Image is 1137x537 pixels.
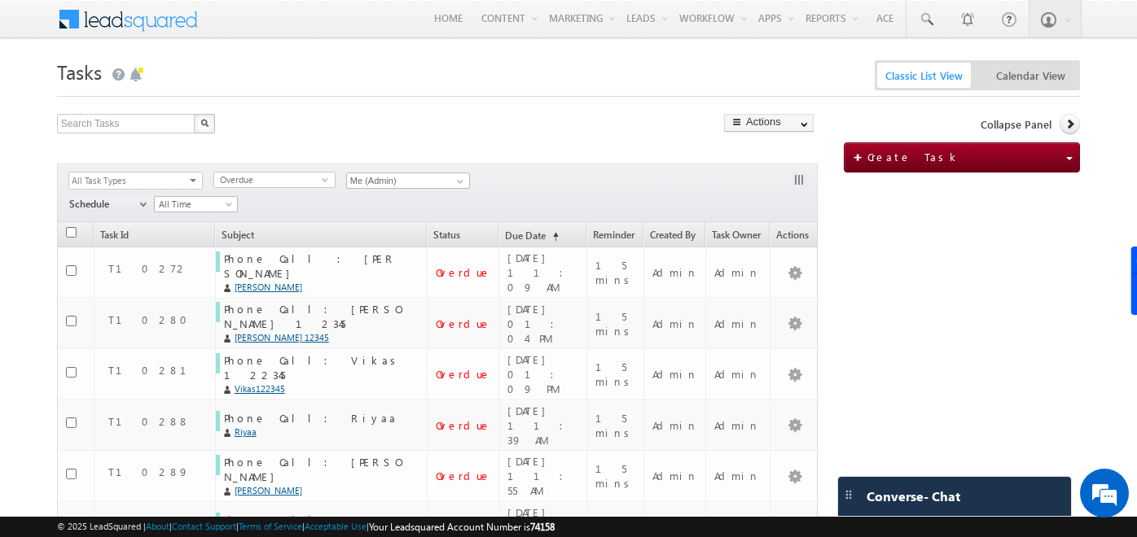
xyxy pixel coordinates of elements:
a: [PERSON_NAME] [235,280,403,295]
div: Phone Call : [PERSON_NAME] [224,251,403,281]
div: Admin [714,265,762,280]
div: Phone Call: [PERSON_NAME] 12345 [224,302,403,331]
div: All Task Types [68,172,203,190]
span: Tasks [57,59,102,85]
div: T10289 [103,465,172,487]
div: Admin [714,418,762,433]
div: Overdue [436,367,491,382]
img: add [853,152,864,162]
div: Admin [652,317,698,331]
span: © 2025 LeadSquared | | | | | [57,519,555,535]
div: T10281 [103,363,172,386]
input: Check all records [66,227,77,238]
a: Riyaa [235,425,403,439]
a: Show All Items [448,173,468,190]
a: Contact Support [172,521,236,531]
div: Admin [652,367,698,382]
span: (sorted ascending) [546,230,559,243]
div: 15 mins [595,461,636,491]
a: Acceptable Use [305,521,367,531]
a: Created By [644,230,705,247]
a: Vikas122345 [235,382,403,396]
button: add Create Task [844,142,1080,172]
span: Status [428,230,498,247]
div: Admin [714,367,762,382]
div: T10272 [103,261,172,284]
div: Admin [714,317,762,331]
div: Admin [652,265,698,280]
span: Collapse Panel [981,117,1051,132]
div: 15 mins [595,360,636,389]
span: All Task Types [69,172,189,190]
a: Reminder [587,230,643,247]
a: About [146,521,169,531]
span: Overdue [214,172,322,187]
button: Actions [724,114,814,132]
div: 15 mins [595,258,636,287]
div: Overdue [436,469,491,483]
div: 15 mins [595,411,636,440]
span: Converse - Chat [867,489,960,504]
a: [PERSON_NAME] [235,483,403,498]
span: select [190,179,196,185]
div: [DATE] 01:04 PM [507,302,577,346]
span: Classic List View [877,63,971,88]
div: [DATE] 11:39 AM [507,404,577,447]
div: [DATE] 01:09 PM [507,352,577,396]
div: Overdue [436,265,491,280]
span: Your Leadsquared Account Number is [369,521,555,533]
div: [DATE] 11:09 AM [507,251,577,295]
a: Task Owner [706,230,769,247]
div: Phone Call: Surya [224,513,403,527]
span: select [322,176,335,183]
div: T10288 [103,414,172,437]
span: select [140,200,153,207]
div: Overdue [436,317,491,331]
img: carter-drag [842,488,855,501]
div: Admin [652,418,698,433]
a: Terms of Service [239,521,302,531]
div: Phone Call: Riyaa [224,411,403,426]
span: Actions [770,230,817,247]
a: Subject [216,230,426,247]
span: 74158 [530,521,555,533]
div: Admin [714,469,762,483]
span: Create Task [867,150,960,164]
div: 15 mins [595,309,636,338]
a: All Time [154,196,238,212]
div: Admin [652,469,698,483]
div: Phone Call: Vikas122345 [224,353,403,382]
a: [PERSON_NAME] 12345 [235,330,403,345]
div: [DATE] 11:55 AM [507,454,577,498]
div: T10280 [103,312,172,335]
span: Schedule [69,197,140,212]
span: All Time [155,197,233,212]
img: Search [200,119,209,127]
span: Calendar View [984,63,1078,88]
a: Due Date(sorted ascending) [499,230,586,247]
div: Phone Call: [PERSON_NAME] [224,455,403,484]
input: Type to Search [346,172,470,189]
a: Task Id [94,230,214,247]
div: Overdue [436,418,491,433]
